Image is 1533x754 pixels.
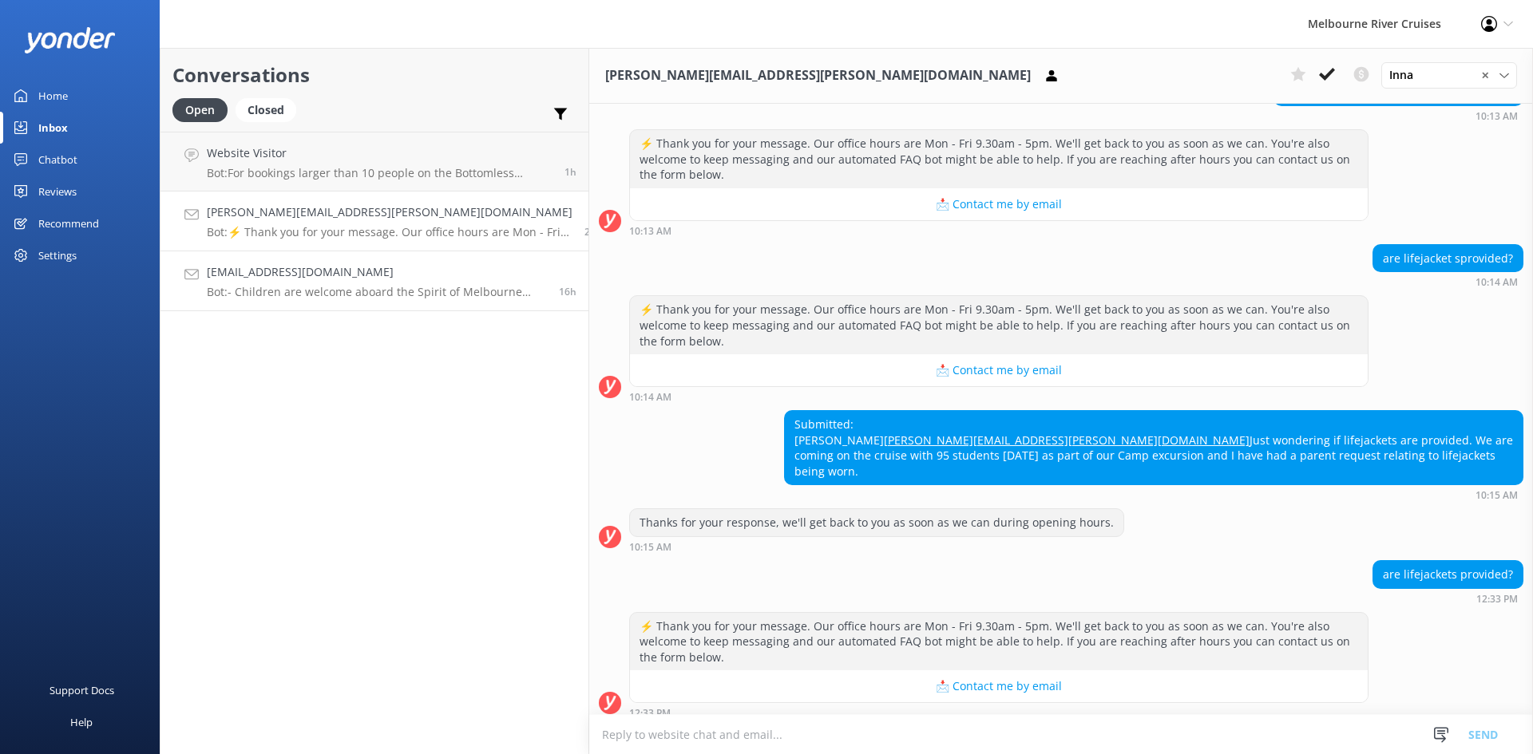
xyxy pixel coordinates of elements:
div: Oct 08 2025 12:33pm (UTC +11:00) Australia/Sydney [629,707,1369,718]
div: ⚡ Thank you for your message. Our office hours are Mon - Fri 9.30am - 5pm. We'll get back to you ... [630,130,1368,188]
div: Recommend [38,207,99,239]
div: Oct 08 2025 10:15am (UTC +11:00) Australia/Sydney [784,489,1523,500]
a: [PERSON_NAME][EMAIL_ADDRESS][PERSON_NAME][DOMAIN_NAME] [884,432,1250,448]
strong: 12:33 PM [1476,594,1518,604]
span: Oct 08 2025 01:23pm (UTC +11:00) Australia/Sydney [564,165,576,179]
div: Support Docs [50,674,114,706]
button: 📩 Contact me by email [630,188,1368,220]
div: Assign User [1381,62,1517,88]
a: Closed [236,101,304,118]
div: Home [38,80,68,112]
div: Submitted: [PERSON_NAME] Just wondering if lifejackets are provided. We are coming on the cruise ... [785,411,1523,484]
a: [EMAIL_ADDRESS][DOMAIN_NAME]Bot:- Children are welcome aboard the Spirit of Melbourne Dinner Crui... [160,251,588,311]
div: Oct 08 2025 10:15am (UTC +11:00) Australia/Sydney [629,541,1124,552]
div: Reviews [38,176,77,207]
div: Help [70,706,93,738]
h4: [PERSON_NAME][EMAIL_ADDRESS][PERSON_NAME][DOMAIN_NAME] [207,203,572,221]
p: Bot: ⚡ Thank you for your message. Our office hours are Mon - Fri 9.30am - 5pm. We'll get back to... [207,225,572,239]
div: Settings [38,239,77,271]
strong: 10:14 AM [629,393,671,402]
strong: 10:14 AM [1476,278,1518,287]
strong: 10:13 AM [1476,112,1518,121]
h3: [PERSON_NAME][EMAIL_ADDRESS][PERSON_NAME][DOMAIN_NAME] [605,65,1031,86]
button: 📩 Contact me by email [630,354,1368,386]
div: Oct 08 2025 10:13am (UTC +11:00) Australia/Sydney [1274,110,1523,121]
a: Open [172,101,236,118]
div: Oct 08 2025 12:33pm (UTC +11:00) Australia/Sydney [1373,593,1523,604]
p: Bot: - Children are welcome aboard the Spirit of Melbourne Dinner Cruise, but they must remain se... [207,285,547,299]
div: Closed [236,98,296,122]
span: Inna [1389,66,1423,84]
strong: 10:13 AM [629,227,671,236]
div: Chatbot [38,144,77,176]
p: Bot: For bookings larger than 10 people on the Bottomless Brunch Afloat, please contact the team ... [207,166,553,180]
div: ⚡ Thank you for your message. Our office hours are Mon - Fri 9.30am - 5pm. We'll get back to you ... [630,613,1368,671]
strong: 10:15 AM [1476,491,1518,500]
div: are lifejacket sprovided? [1373,245,1523,272]
div: Inbox [38,112,68,144]
span: Oct 08 2025 12:33pm (UTC +11:00) Australia/Sydney [584,225,596,239]
a: [PERSON_NAME][EMAIL_ADDRESS][PERSON_NAME][DOMAIN_NAME]Bot:⚡ Thank you for your message. Our offic... [160,191,588,251]
a: Website VisitorBot:For bookings larger than 10 people on the Bottomless Brunch Afloat, please con... [160,132,588,191]
div: ⚡ Thank you for your message. Our office hours are Mon - Fri 9.30am - 5pm. We'll get back to you ... [630,296,1368,354]
span: ✕ [1481,68,1489,83]
img: yonder-white-logo.png [24,27,116,53]
h2: Conversations [172,60,576,90]
div: Oct 08 2025 10:14am (UTC +11:00) Australia/Sydney [1373,276,1523,287]
div: Open [172,98,228,122]
span: Oct 07 2025 10:29pm (UTC +11:00) Australia/Sydney [559,285,576,298]
strong: 10:15 AM [629,543,671,552]
div: Thanks for your response, we'll get back to you as soon as we can during opening hours. [630,509,1123,536]
div: are lifejackets provided? [1373,561,1523,588]
div: Oct 08 2025 10:13am (UTC +11:00) Australia/Sydney [629,225,1369,236]
h4: [EMAIL_ADDRESS][DOMAIN_NAME] [207,263,547,281]
h4: Website Visitor [207,144,553,162]
strong: 12:33 PM [629,709,671,718]
div: Oct 08 2025 10:14am (UTC +11:00) Australia/Sydney [629,391,1369,402]
button: 📩 Contact me by email [630,670,1368,702]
